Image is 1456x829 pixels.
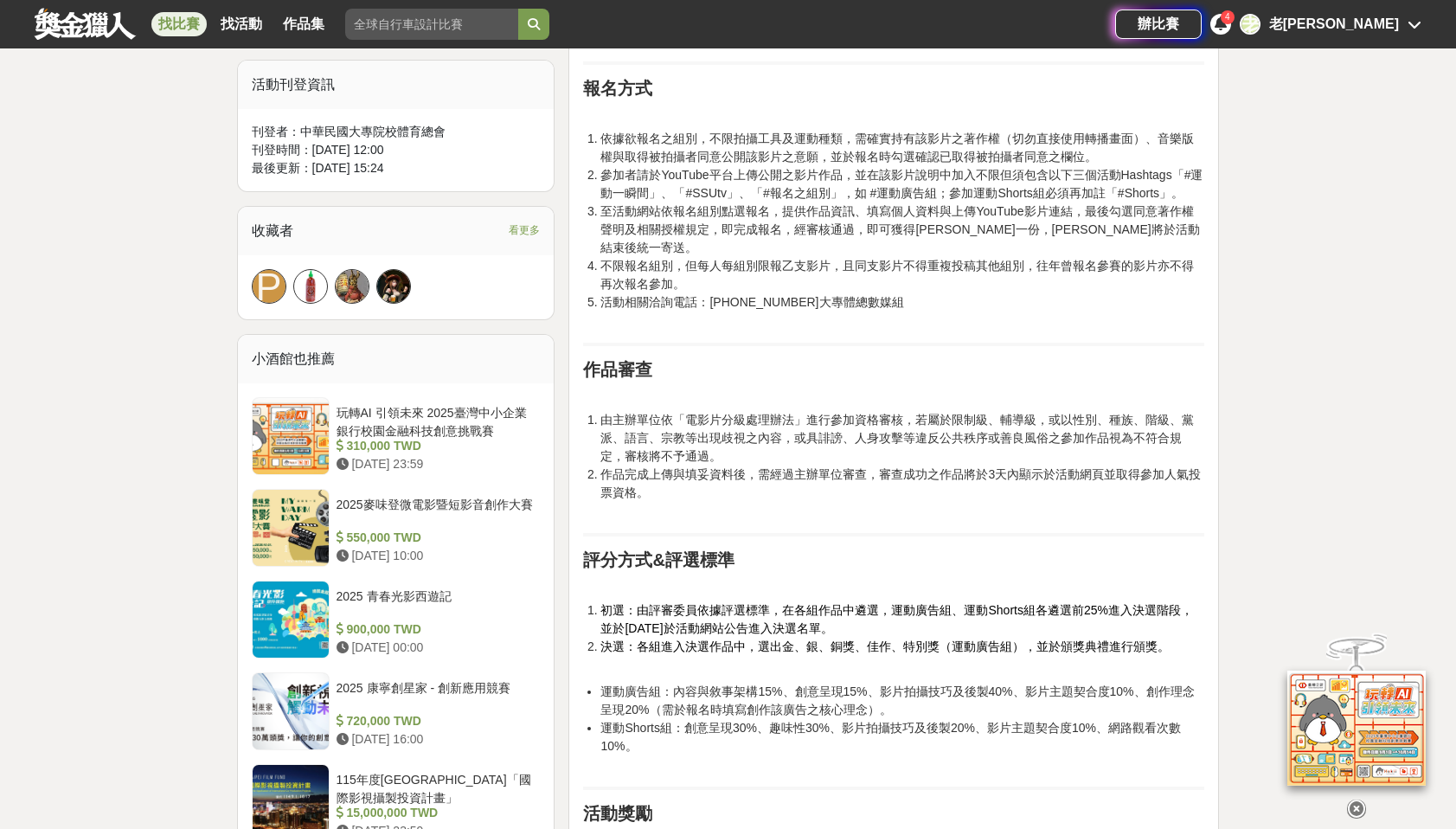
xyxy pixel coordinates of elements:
div: 2025 康寧創星家 - 創新應用競賽 [337,679,534,712]
span: 看更多 [509,221,540,240]
div: 玩轉AI 引領未來 2025臺灣中小企業銀行校園金融科技創意挑戰賽 [337,404,534,437]
div: 115年度[GEOGRAPHIC_DATA]「國際影視攝製投資計畫」 [337,771,534,804]
div: 老 [1240,14,1260,35]
div: 550,000 TWD [337,529,534,547]
div: [DATE] 16:00 [337,730,534,749]
a: 2025麥味登微電影暨短影音創作大賽 550,000 TWD [DATE] 10:00 [252,489,541,567]
div: 活動刊登資訊 [238,61,555,109]
a: 辦比賽 [1115,10,1202,39]
div: [DATE] 00:00 [337,639,534,657]
a: Avatar [335,269,369,304]
div: 刊登者： 中華民國大專院校體育總會 [252,123,541,141]
div: 310,000 TWD [337,437,534,455]
strong: 作品審查 [583,360,652,379]
li: 運動Shorts組：創意呈現30%、趣味性30%、影片拍攝技巧及後製20%、影片主題契合度10%、網路觀看次數10%。 [600,719,1204,774]
img: Avatar [294,270,327,303]
div: 最後更新： [DATE] 15:24 [252,159,541,177]
a: 找比賽 [151,12,207,36]
img: Avatar [336,270,369,303]
strong: 評分方式&評選標準 [583,550,734,569]
a: 2025 康寧創星家 - 創新應用競賽 720,000 TWD [DATE] 16:00 [252,672,541,750]
span: 決選：各組進入決選作品中，選出金、銀、銅獎、佳作、特別獎（運動廣告組），並於頒獎典禮進行頒獎。 [600,639,1170,653]
strong: 報名方式 [583,79,652,98]
div: 720,000 TWD [337,712,534,730]
span: 初選：由評審委員依據評選標準，在各組作品中遴選，運動廣告組、運動Shorts組各遴選前25%進入決選階段，並於[DATE]於活動網站公告進入決選名單。 [600,603,1192,635]
a: 玩轉AI 引領未來 2025臺灣中小企業銀行校園金融科技創意挑戰賽 310,000 TWD [DATE] 23:59 [252,397,541,475]
a: 找活動 [214,12,269,36]
img: Avatar [377,270,410,303]
li: 至活動網站依報名組別點選報名，提供作品資訊、填寫個人資料與上傳YouTube影片連結，最後勾選同意著作權聲明及相關授權規定，即完成報名，經審核通過，即可獲得[PERSON_NAME]一份，[PE... [600,202,1204,257]
li: 作品完成上傳與填妥資料後，需經過主辦單位審查，審查成功之作品將於3天內顯示於活動網頁並取得參加人氣投票資格。 [600,466,1204,520]
a: 2025 青春光影西遊記 900,000 TWD [DATE] 00:00 [252,581,541,659]
div: [DATE] 10:00 [337,547,534,565]
a: Avatar [293,269,328,304]
strong: 活動獎勵 [583,804,652,823]
a: P [252,269,286,304]
div: 2025麥味登微電影暨短影音創作大賽 [337,496,534,529]
div: 2025 青春光影西遊記 [337,588,534,620]
li: 運動廣告組：內容與敘事架構15%、創意呈現15%、影片拍攝技巧及後製40%、影片主題契合度10%、創作理念呈現20%（需於報名時填寫創作該廣告之核心理念）。 [600,683,1204,719]
li: 活動相關洽詢電話：[PHONE_NUMBER]大專體總數媒組 [600,293,1204,330]
div: 小酒館也推薦 [238,335,555,383]
div: 15,000,000 TWD [337,804,534,822]
div: [DATE] 23:59 [337,455,534,473]
li: 參加者請於YouTube平台上傳公開之影片作品，並在該影片說明中加入不限但須包含以下三個活動Hashtags「#運動一瞬間」、「#SSUtv」、「#報名之組別」，如 #運動廣告組；參加運動Sho... [600,166,1204,202]
input: 全球自行車設計比賽 [345,9,518,40]
li: 由主辦單位依「電影片分級處理辦法」進行參加資格審核，若屬於限制級、輔導級，或以性別、種族、階級、黨派、語言、宗教等出現歧視之內容，或具誹謗、人身攻擊等違反公共秩序或善良風俗之參加作品視為不符合規... [600,411,1204,466]
li: 依據欲報名之組別，不限拍攝工具及運動種類，需確實持有該影片之著作權（切勿直接使用轉播畫面）、音樂版權與取得被拍攝者同意公開該影片之意願，並於報名時勾選確認已取得被拍攝者同意之欄位。 [600,130,1204,166]
a: 作品集 [276,12,331,36]
span: 收藏者 [252,223,293,238]
li: 不限報名組別，但每人每組別限報乙支影片，且同支影片不得重複投稿其他組別，往年曾報名參賽的影片亦不得再次報名參加。 [600,257,1204,293]
div: 老[PERSON_NAME] [1269,14,1399,35]
div: 刊登時間： [DATE] 12:00 [252,141,541,159]
div: 900,000 TWD [337,620,534,639]
span: 4 [1225,12,1230,22]
img: d2146d9a-e6f6-4337-9592-8cefde37ba6b.png [1287,671,1426,786]
a: Avatar [376,269,411,304]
